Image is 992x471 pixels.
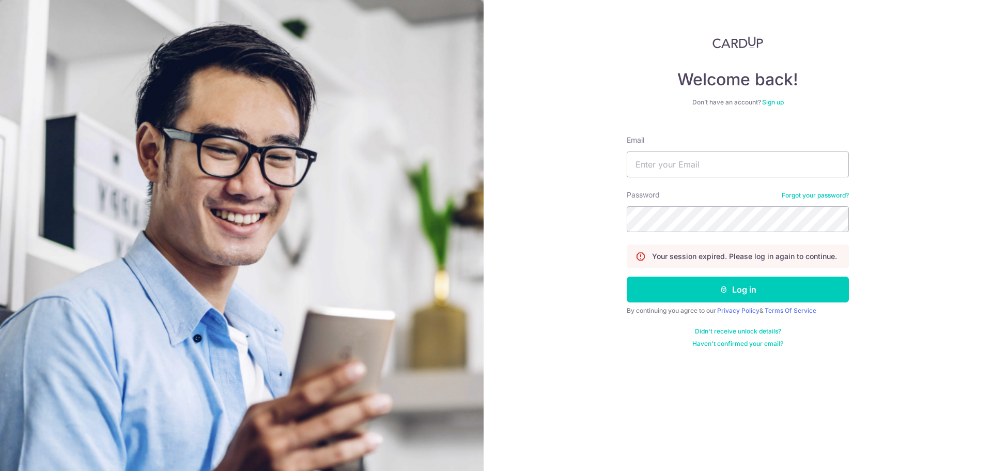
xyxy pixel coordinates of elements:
a: Forgot your password? [782,191,849,200]
input: Enter your Email [627,151,849,177]
p: Your session expired. Please log in again to continue. [652,251,837,262]
button: Log in [627,277,849,302]
label: Password [627,190,660,200]
label: Email [627,135,644,145]
a: Terms Of Service [765,307,816,314]
a: Haven't confirmed your email? [692,340,783,348]
div: By continuing you agree to our & [627,307,849,315]
img: CardUp Logo [712,36,763,49]
a: Privacy Policy [717,307,760,314]
a: Sign up [762,98,784,106]
h4: Welcome back! [627,69,849,90]
a: Didn't receive unlock details? [695,327,781,336]
div: Don’t have an account? [627,98,849,107]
